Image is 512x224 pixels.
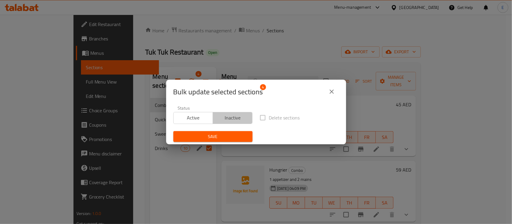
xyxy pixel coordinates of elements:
[325,84,339,99] button: close
[260,84,266,90] span: 4
[213,112,253,124] button: Inactive
[178,133,248,140] span: Save
[173,112,213,124] button: Active
[269,114,300,121] span: Delete sections
[173,131,253,142] button: Save
[215,113,250,122] span: Inactive
[176,113,211,122] span: Active
[173,87,263,97] span: Selected section count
